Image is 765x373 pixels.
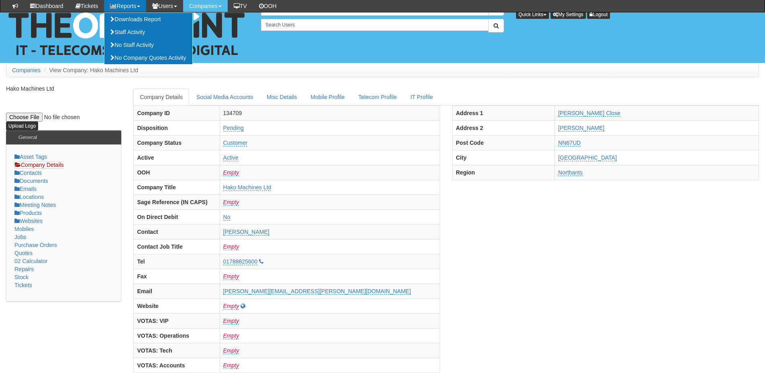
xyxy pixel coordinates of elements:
[352,89,403,105] a: Telecom Profile
[220,105,440,120] td: 134709
[223,199,239,206] a: Empty
[14,258,48,264] a: 02 Calculator
[223,318,239,324] a: Empty
[190,89,259,105] a: Social Media Accounts
[516,10,549,19] button: Quick Links
[14,218,43,224] a: Websites
[134,358,220,373] th: VOTAS: Accounts
[14,242,57,248] a: Purchase Orders
[134,254,220,269] th: Tel
[14,154,47,160] a: Asset Tags
[453,105,555,120] th: Address 1
[14,234,27,240] a: Jobs
[558,154,617,161] a: [GEOGRAPHIC_DATA]
[134,239,220,254] th: Contact Job Title
[223,229,269,235] a: [PERSON_NAME]
[223,303,239,310] a: Empty
[134,105,220,120] th: Company ID
[223,347,239,354] a: Empty
[223,362,239,369] a: Empty
[223,184,271,191] a: Hako Machines Ltd
[551,10,586,19] a: My Settings
[14,282,32,288] a: Tickets
[134,343,220,358] th: VOTAS: Tech
[223,273,239,280] a: Empty
[14,131,41,144] h3: General
[134,209,220,224] th: On Direct Debit
[134,150,220,165] th: Active
[404,89,439,105] a: IT Profile
[223,140,248,146] a: Customer
[104,26,192,39] a: Staff Activity
[223,288,411,295] a: [PERSON_NAME][EMAIL_ADDRESS][PERSON_NAME][DOMAIN_NAME]
[261,19,489,31] input: Search Users
[134,328,220,343] th: VOTAS: Operations
[223,214,231,221] a: No
[223,258,258,265] a: 01788825600
[14,194,44,200] a: Locations
[42,66,138,74] li: View Company: Hako Machines Ltd
[14,250,33,256] a: Quotes
[223,169,239,176] a: Empty
[14,178,48,184] a: Documents
[104,39,192,51] a: No Staff Activity
[134,180,220,195] th: Company Title
[14,202,56,208] a: Meeting Notes
[260,89,303,105] a: Misc Details
[134,135,220,150] th: Company Status
[134,120,220,135] th: Disposition
[14,274,29,280] a: Stock
[558,140,581,146] a: NN67UD
[587,10,610,19] a: Logout
[558,169,583,176] a: Northants
[134,165,220,180] th: OOH
[223,125,244,132] a: Pending
[104,13,192,26] a: Downloads Report
[134,298,220,313] th: Website
[104,51,192,64] a: No Company Quotes Activity
[14,210,42,216] a: Products
[12,67,41,73] a: Companies
[558,110,620,117] a: [PERSON_NAME] Close
[453,165,555,180] th: Region
[14,170,42,176] a: Contacts
[134,224,220,239] th: Contact
[223,332,239,339] a: Empty
[453,120,555,135] th: Address 2
[6,85,121,93] p: Hako Machines Ltd
[223,243,239,250] a: Empty
[558,125,604,132] a: [PERSON_NAME]
[14,186,37,192] a: Emails
[134,313,220,328] th: VOTAS: VIP
[134,284,220,298] th: Email
[14,226,34,232] a: Mobiles
[223,154,239,161] a: Active
[134,195,220,209] th: Sage Reference (IN CAPS)
[14,266,34,272] a: Repairs
[453,150,555,165] th: City
[304,89,351,105] a: Mobile Profile
[134,269,220,284] th: Fax
[453,135,555,150] th: Post Code
[14,161,64,168] a: Company Details
[6,122,38,130] input: Upload Logo
[133,89,189,105] a: Company Details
